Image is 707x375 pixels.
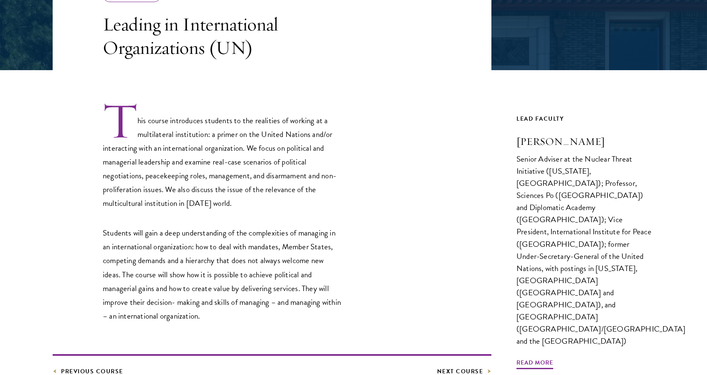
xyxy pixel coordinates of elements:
[516,114,654,124] div: Lead Faculty
[103,101,341,210] p: This course introduces students to the realities of working at a multilateral institution: a prim...
[516,153,654,347] div: Senior Adviser at the Nuclear Threat Initiative ([US_STATE], [GEOGRAPHIC_DATA]); Professor, Scien...
[516,357,553,370] span: Read More
[103,226,341,322] p: Students will gain a deep understanding of the complexities of managing in an international organ...
[516,114,654,363] a: Lead Faculty [PERSON_NAME] Senior Adviser at the Nuclear Threat Initiative ([US_STATE], [GEOGRAPH...
[103,13,341,59] h3: Leading in International Organizations (UN)
[516,134,654,149] h3: [PERSON_NAME]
